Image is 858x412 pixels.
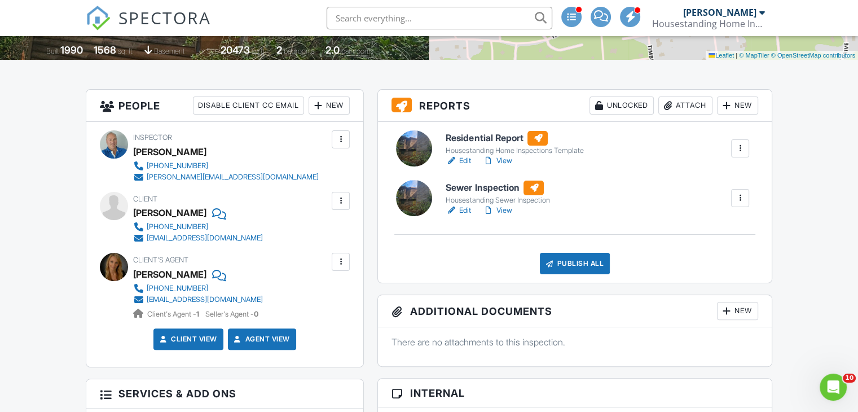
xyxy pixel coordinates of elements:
[133,172,319,183] a: [PERSON_NAME][EMAIL_ADDRESS][DOMAIN_NAME]
[446,196,549,205] div: Housestanding Sewer Inspection
[147,295,263,304] div: [EMAIL_ADDRESS][DOMAIN_NAME]
[147,234,263,243] div: [EMAIL_ADDRESS][DOMAIN_NAME]
[652,18,765,29] div: Housestanding Home Inspections
[133,204,206,221] div: [PERSON_NAME]
[232,334,290,345] a: Agent View
[658,97,712,115] div: Attach
[147,173,319,182] div: [PERSON_NAME][EMAIL_ADDRESS][DOMAIN_NAME]
[378,379,772,408] h3: Internal
[717,302,758,320] div: New
[736,52,737,59] span: |
[446,131,583,146] h6: Residential Report
[147,161,208,170] div: [PHONE_NUMBER]
[147,222,208,231] div: [PHONE_NUMBER]
[446,181,549,205] a: Sewer Inspection Housestanding Sewer Inspection
[133,283,263,294] a: [PHONE_NUMBER]
[683,7,756,18] div: [PERSON_NAME]
[378,295,772,327] h3: Additional Documents
[133,143,206,160] div: [PERSON_NAME]
[86,379,363,409] h3: Services & Add ons
[86,15,211,39] a: SPECTORA
[133,195,157,203] span: Client
[482,155,512,166] a: View
[133,233,263,244] a: [EMAIL_ADDRESS][DOMAIN_NAME]
[147,310,201,318] span: Client's Agent -
[133,221,263,233] a: [PHONE_NUMBER]
[133,294,263,305] a: [EMAIL_ADDRESS][DOMAIN_NAME]
[86,6,111,30] img: The Best Home Inspection Software - Spectora
[309,97,350,115] div: New
[46,47,59,55] span: Built
[205,310,258,318] span: Seller's Agent -
[276,44,282,56] div: 2
[157,334,217,345] a: Client View
[60,44,83,56] div: 1990
[86,90,363,122] h3: People
[327,7,552,29] input: Search everything...
[118,47,134,55] span: sq. ft.
[221,44,250,56] div: 20473
[94,44,116,56] div: 1568
[118,6,211,29] span: SPECTORA
[820,374,847,401] iframe: Intercom live chat
[133,256,188,264] span: Client's Agent
[196,310,199,318] strong: 1
[446,181,549,195] h6: Sewer Inspection
[482,205,512,216] a: View
[325,44,340,56] div: 2.0
[133,133,172,142] span: Inspector
[154,47,184,55] span: basement
[133,266,206,283] a: [PERSON_NAME]
[589,97,654,115] div: Unlocked
[391,336,758,348] p: There are no attachments to this inspection.
[446,205,471,216] a: Edit
[843,374,856,383] span: 10
[133,160,319,172] a: [PHONE_NUMBER]
[193,97,304,115] div: Disable Client CC Email
[195,47,219,55] span: Lot Size
[540,253,610,274] div: Publish All
[378,90,772,122] h3: Reports
[771,52,855,59] a: © OpenStreetMap contributors
[252,47,266,55] span: sq.ft.
[739,52,769,59] a: © MapTiler
[446,146,583,155] div: Housestanding Home Inspections Template
[254,310,258,318] strong: 0
[284,47,315,55] span: bedrooms
[446,131,583,156] a: Residential Report Housestanding Home Inspections Template
[446,155,471,166] a: Edit
[717,97,758,115] div: New
[341,47,373,55] span: bathrooms
[147,284,208,293] div: [PHONE_NUMBER]
[709,52,734,59] a: Leaflet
